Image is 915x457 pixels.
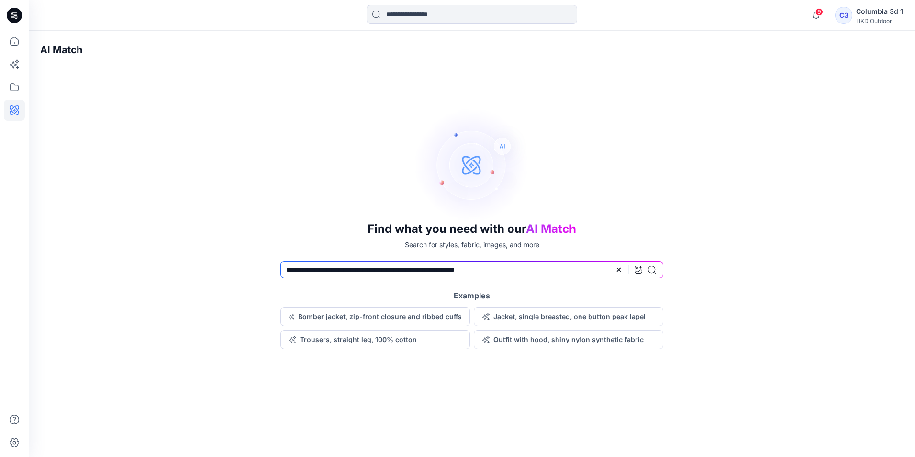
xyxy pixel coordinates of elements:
span: 9 [815,8,823,16]
button: Bomber jacket, zip-front closure and ribbed cuffs [280,307,470,326]
button: Trousers, straight leg, 100% cotton [280,330,470,349]
h4: AI Match [40,44,82,56]
span: AI Match [526,222,576,236]
h3: Find what you need with our [368,222,576,236]
button: Outfit with hood, shiny nylon synthetic fabric [474,330,663,349]
button: Jacket, single breasted, one button peak lapel [474,307,663,326]
div: C3 [835,7,852,24]
div: HKD Outdoor [856,17,903,24]
h5: Examples [454,290,490,301]
img: AI Search [414,107,529,222]
p: Search for styles, fabric, images, and more [405,240,539,250]
div: Columbia 3d 1 [856,6,903,17]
